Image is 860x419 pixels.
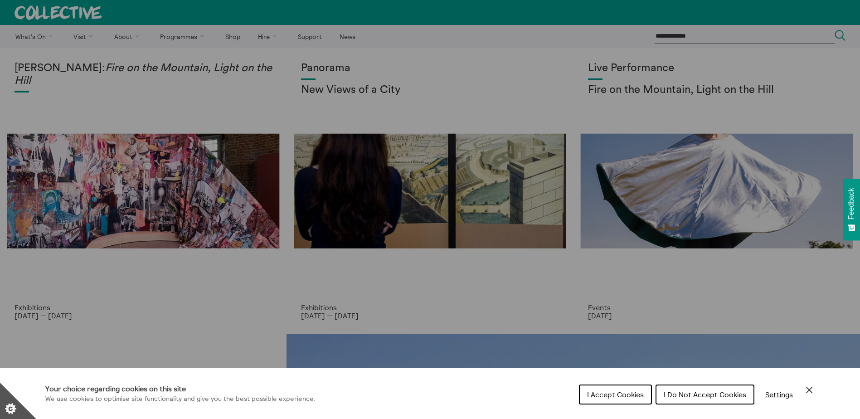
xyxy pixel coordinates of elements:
[664,390,746,399] span: I Do Not Accept Cookies
[758,385,800,404] button: Settings
[765,390,793,399] span: Settings
[45,383,316,394] h1: Your choice regarding cookies on this site
[843,179,860,240] button: Feedback - Show survey
[804,385,815,395] button: Close Cookie Control
[587,390,644,399] span: I Accept Cookies
[579,385,652,404] button: I Accept Cookies
[847,188,855,219] span: Feedback
[656,385,754,404] button: I Do Not Accept Cookies
[45,394,316,404] p: We use cookies to optimise site functionality and give you the best possible experience.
